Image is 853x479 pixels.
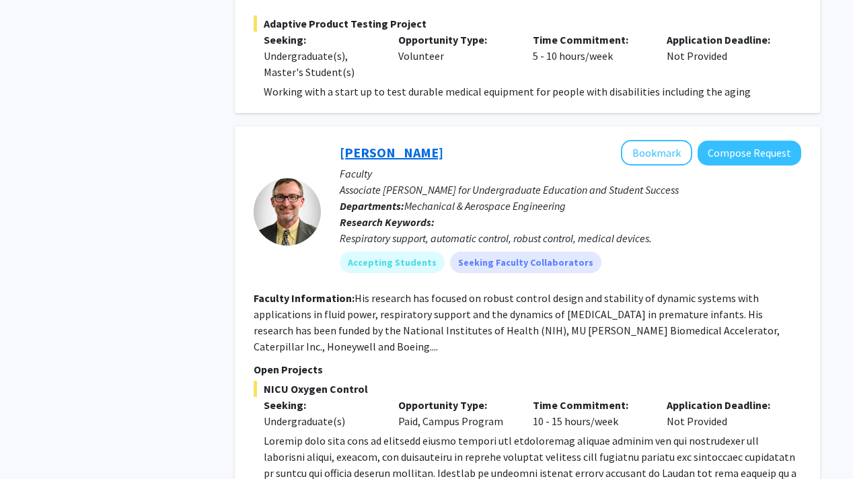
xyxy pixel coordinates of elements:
[264,413,378,429] div: Undergraduate(s)
[657,32,791,80] div: Not Provided
[698,141,801,165] button: Compose Request to Roger Fales
[254,291,355,305] b: Faculty Information:
[621,140,692,165] button: Add Roger Fales to Bookmarks
[657,397,791,429] div: Not Provided
[264,48,378,80] div: Undergraduate(s), Master's Student(s)
[398,397,513,413] p: Opportunity Type:
[10,418,57,469] iframe: Chat
[340,230,801,246] div: Respiratory support, automatic control, robust control, medical devices.
[523,32,657,80] div: 5 - 10 hours/week
[254,291,780,353] fg-read-more: His research has focused on robust control design and stability of dynamic systems with applicati...
[254,361,801,377] p: Open Projects
[254,15,801,32] span: Adaptive Product Testing Project
[340,252,445,273] mat-chip: Accepting Students
[340,182,801,198] p: Associate [PERSON_NAME] for Undergraduate Education and Student Success
[340,144,443,161] a: [PERSON_NAME]
[523,397,657,429] div: 10 - 15 hours/week
[450,252,601,273] mat-chip: Seeking Faculty Collaborators
[533,32,647,48] p: Time Commitment:
[398,32,513,48] p: Opportunity Type:
[667,397,781,413] p: Application Deadline:
[340,215,435,229] b: Research Keywords:
[254,381,801,397] span: NICU Oxygen Control
[340,165,801,182] p: Faculty
[388,32,523,80] div: Volunteer
[533,397,647,413] p: Time Commitment:
[264,32,378,48] p: Seeking:
[264,83,801,100] p: Working with a start up to test durable medical equipment for people with disabilities including ...
[667,32,781,48] p: Application Deadline:
[388,397,523,429] div: Paid, Campus Program
[264,397,378,413] p: Seeking:
[404,199,566,213] span: Mechanical & Aerospace Engineering
[340,199,404,213] b: Departments:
